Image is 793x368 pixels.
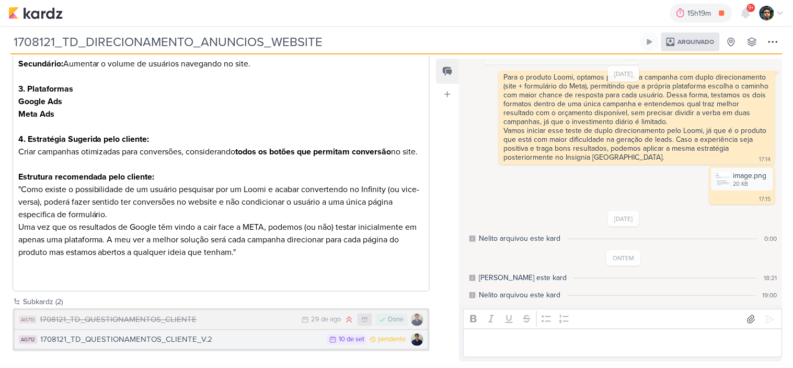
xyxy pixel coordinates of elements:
[388,315,404,326] div: Done
[733,170,767,181] div: image.png
[733,180,767,188] div: 20 KB
[411,333,423,346] img: Levy Pessoa
[23,296,430,307] div: Subkardz (2)
[763,291,777,300] div: 19:00
[10,32,638,51] input: Kard Sem Título
[646,38,654,46] div: Ligar relógio
[8,7,63,19] img: kardz.app
[40,314,296,326] div: 1708121_TD_QUESTIONAMENTOS_CLIENTE
[18,96,62,107] strong: Google Ads
[711,168,773,191] div: image.png
[503,73,771,126] div: Para o produto Loomi, optamos por rodar a campanha com duplo direcionamento (site + formulário do...
[18,134,150,144] strong: 4. Estratégia Sugerida pelo cliente:
[411,314,423,326] img: Levy Pessoa
[344,315,354,325] div: Prioridade Alta
[15,330,428,349] button: AG712 1708121_TD_QUESTIONAMENTOS_CLIENTE_V.2 10 de set pendente
[678,39,715,45] span: Arquivado
[18,146,424,158] p: Criar campanhas otimizadas para conversões, considerando no site.
[18,183,424,259] p: "Como existe o possibilidade de um usuário pesquisar por um Loomi e acabar convertendo no Infinit...
[339,337,364,343] div: 10 de set
[479,233,560,244] div: Nelito arquivou este kard
[463,309,783,329] div: Editor toolbar
[40,334,322,346] div: 1708121_TD_QUESTIONAMENTOS_CLIENTE_V.2
[311,317,341,324] div: 29 de ago
[19,316,37,324] div: AG713
[749,4,754,12] span: 9+
[503,126,768,162] div: Vamos iniciar esse teste de duplo direcionamento pelo Loomi, já que é o produto que está com maio...
[479,272,567,283] div: [PERSON_NAME] este kard
[764,273,777,283] div: 18:21
[15,310,428,329] button: AG713 1708121_TD_QUESTIONAMENTOS_CLIENTE 29 de ago Done
[236,147,392,157] strong: todos os botões que permitam conversão
[18,58,424,70] p: Aumentar o volume de usuários navegando no site.
[18,172,155,182] strong: Estrutura recomendada pelo cliente:
[18,109,54,119] strong: Meta Ads
[661,32,720,51] div: Arquivado
[18,84,73,94] strong: 3. Plataformas
[479,289,560,300] div: Nelito arquivou este kard
[760,195,771,204] div: 17:15
[18,59,63,69] strong: Secundário:
[716,172,730,187] img: YvOPgtvXsN3TREQKB7bq2byBTuznYKbIygqZqX3F.png
[760,155,771,164] div: 17:14
[688,8,715,19] div: 15h19m
[760,6,774,20] img: Nelito Junior
[765,234,777,243] div: 0:00
[463,329,783,358] div: Editor editing area: main
[19,336,37,344] div: AG712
